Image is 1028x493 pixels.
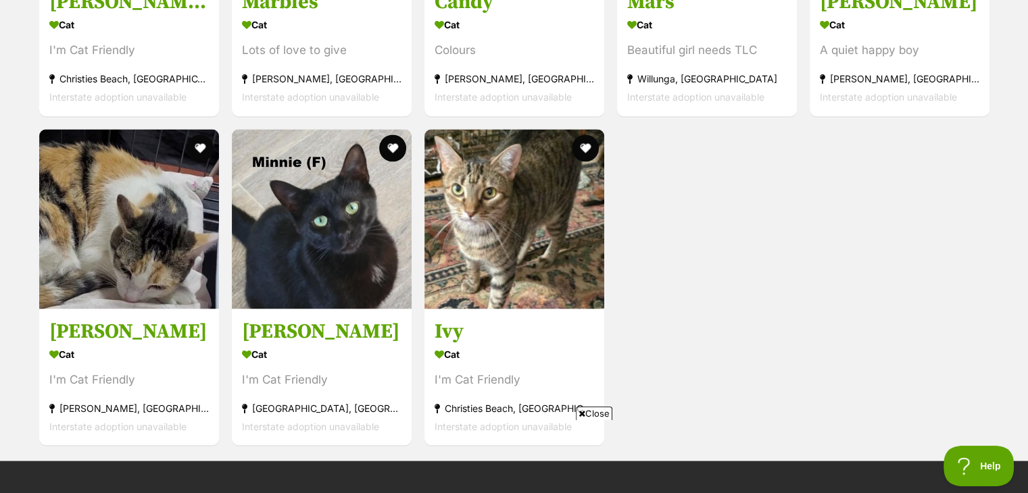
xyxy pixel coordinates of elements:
div: Cat [435,15,594,34]
div: Cat [49,15,209,34]
div: Lots of love to give [242,41,401,59]
span: Close [576,407,612,420]
div: [PERSON_NAME], [GEOGRAPHIC_DATA] [820,70,979,88]
a: Ivy Cat I'm Cat Friendly Christies Beach, [GEOGRAPHIC_DATA] Interstate adoption unavailable favou... [424,309,604,446]
button: favourite [572,134,599,161]
span: Interstate adoption unavailable [627,91,764,103]
div: Cat [820,15,979,34]
div: I'm Cat Friendly [242,371,401,389]
span: Interstate adoption unavailable [435,91,572,103]
button: favourite [187,134,214,161]
h3: [PERSON_NAME] [49,319,209,344]
div: Cat [435,344,594,364]
img: Minnie [232,129,412,309]
span: Interstate adoption unavailable [49,421,187,432]
div: Cat [627,15,787,34]
a: [PERSON_NAME] Cat I'm Cat Friendly [GEOGRAPHIC_DATA], [GEOGRAPHIC_DATA] Interstate adoption unava... [232,309,412,446]
button: favourite [379,134,406,161]
img: Mumma Mia [39,129,219,309]
iframe: Advertisement [268,425,760,486]
h3: [PERSON_NAME] [242,319,401,344]
div: I'm Cat Friendly [435,371,594,389]
div: Cat [242,15,401,34]
span: Interstate adoption unavailable [49,91,187,103]
div: Cat [242,344,401,364]
span: Interstate adoption unavailable [242,91,379,103]
a: [PERSON_NAME] Cat I'm Cat Friendly [PERSON_NAME], [GEOGRAPHIC_DATA] Interstate adoption unavailab... [39,309,219,446]
div: I'm Cat Friendly [49,41,209,59]
h3: Ivy [435,319,594,344]
div: Beautiful girl needs TLC [627,41,787,59]
div: Cat [49,344,209,364]
span: Interstate adoption unavailable [242,421,379,432]
iframe: Help Scout Beacon - Open [944,446,1014,486]
div: [GEOGRAPHIC_DATA], [GEOGRAPHIC_DATA] [242,399,401,417]
div: Christies Beach, [GEOGRAPHIC_DATA] [49,70,209,88]
img: Ivy [424,129,604,309]
div: I'm Cat Friendly [49,371,209,389]
div: Colours [435,41,594,59]
div: Willunga, [GEOGRAPHIC_DATA] [627,70,787,88]
div: [PERSON_NAME], [GEOGRAPHIC_DATA] [435,70,594,88]
span: Interstate adoption unavailable [820,91,957,103]
div: [PERSON_NAME], [GEOGRAPHIC_DATA] [242,70,401,88]
div: [PERSON_NAME], [GEOGRAPHIC_DATA] [49,399,209,417]
div: A quiet happy boy [820,41,979,59]
div: Christies Beach, [GEOGRAPHIC_DATA] [435,399,594,417]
